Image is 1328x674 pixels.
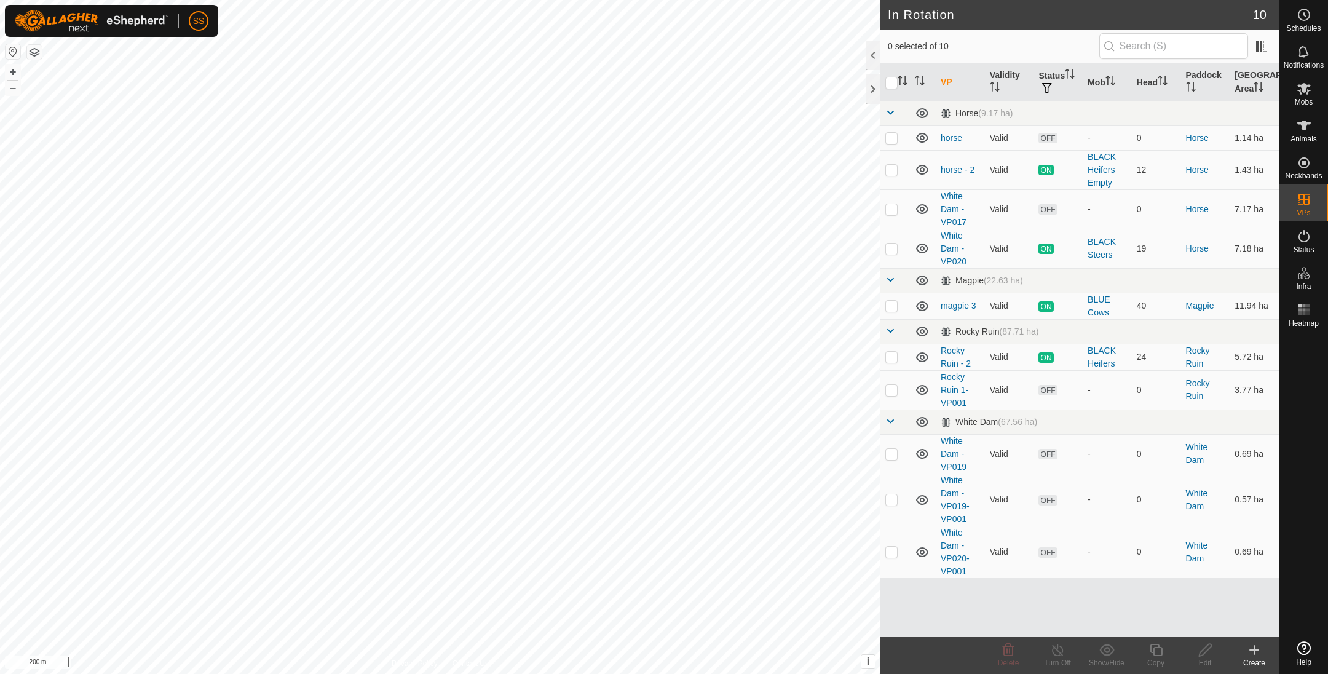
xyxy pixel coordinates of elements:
[392,658,438,669] a: Privacy Policy
[1285,172,1322,180] span: Neckbands
[1038,547,1057,558] span: OFF
[1158,77,1168,87] p-sorticon: Activate to sort
[1284,61,1324,69] span: Notifications
[1186,541,1208,563] a: White Dam
[1038,495,1057,505] span: OFF
[1132,344,1181,370] td: 24
[985,64,1034,101] th: Validity
[941,327,1038,337] div: Rocky Ruin
[1181,64,1230,101] th: Paddock
[985,229,1034,268] td: Valid
[1253,6,1267,24] span: 10
[1230,434,1279,474] td: 0.69 ha
[998,659,1019,667] span: Delete
[1186,301,1214,311] a: Magpie
[15,10,168,32] img: Gallagher Logo
[453,658,489,669] a: Contact Us
[990,84,1000,93] p-sorticon: Activate to sort
[1132,370,1181,410] td: 0
[1230,150,1279,189] td: 1.43 ha
[1105,77,1115,87] p-sorticon: Activate to sort
[861,655,875,668] button: i
[985,370,1034,410] td: Valid
[1186,346,1210,368] a: Rocky Ruin
[193,15,205,28] span: SS
[1286,25,1321,32] span: Schedules
[1230,229,1279,268] td: 7.18 ha
[1293,246,1314,253] span: Status
[6,81,20,95] button: –
[898,77,907,87] p-sorticon: Activate to sort
[915,77,925,87] p-sorticon: Activate to sort
[985,125,1034,150] td: Valid
[941,346,971,368] a: Rocky Ruin - 2
[1038,449,1057,459] span: OFF
[1088,151,1127,189] div: BLACK Heifers Empty
[1230,293,1279,319] td: 11.94 ha
[984,276,1023,285] span: (22.63 ha)
[1038,385,1057,395] span: OFF
[888,40,1099,53] span: 0 selected of 10
[1099,33,1248,59] input: Search (S)
[985,293,1034,319] td: Valid
[6,65,20,79] button: +
[1038,301,1053,312] span: ON
[1132,189,1181,229] td: 0
[985,150,1034,189] td: Valid
[1038,133,1057,143] span: OFF
[985,434,1034,474] td: Valid
[1132,125,1181,150] td: 0
[1186,244,1209,253] a: Horse
[1088,132,1127,145] div: -
[1297,209,1310,216] span: VPs
[1038,352,1053,363] span: ON
[1290,135,1317,143] span: Animals
[1088,344,1127,370] div: BLACK Heifers
[1088,448,1127,461] div: -
[1034,64,1083,101] th: Status
[1230,189,1279,229] td: 7.17 ha
[1254,84,1263,93] p-sorticon: Activate to sort
[941,436,966,472] a: White Dam - VP019
[1131,657,1180,668] div: Copy
[978,108,1013,118] span: (9.17 ha)
[1230,344,1279,370] td: 5.72 ha
[941,191,966,227] a: White Dam - VP017
[1230,125,1279,150] td: 1.14 ha
[1088,293,1127,319] div: BLUE Cows
[1033,657,1082,668] div: Turn Off
[941,133,962,143] a: horse
[1186,204,1209,214] a: Horse
[1082,657,1131,668] div: Show/Hide
[1088,236,1127,261] div: BLACK Steers
[985,344,1034,370] td: Valid
[1088,493,1127,506] div: -
[1132,64,1181,101] th: Head
[1230,526,1279,578] td: 0.69 ha
[867,656,869,667] span: i
[1132,229,1181,268] td: 19
[1289,320,1319,327] span: Heatmap
[6,44,20,59] button: Reset Map
[1230,64,1279,101] th: [GEOGRAPHIC_DATA] Area
[1296,283,1311,290] span: Infra
[1230,474,1279,526] td: 0.57 ha
[941,231,966,266] a: White Dam - VP020
[1038,204,1057,215] span: OFF
[1180,657,1230,668] div: Edit
[1132,434,1181,474] td: 0
[985,526,1034,578] td: Valid
[941,528,970,576] a: White Dam - VP020-VP001
[1088,384,1127,397] div: -
[1295,98,1313,106] span: Mobs
[1186,133,1209,143] a: Horse
[1132,293,1181,319] td: 40
[941,475,970,524] a: White Dam - VP019-VP001
[941,372,968,408] a: Rocky Ruin 1-VP001
[985,474,1034,526] td: Valid
[941,417,1037,427] div: White Dam
[941,165,974,175] a: horse - 2
[1132,526,1181,578] td: 0
[1065,71,1075,81] p-sorticon: Activate to sort
[27,45,42,60] button: Map Layers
